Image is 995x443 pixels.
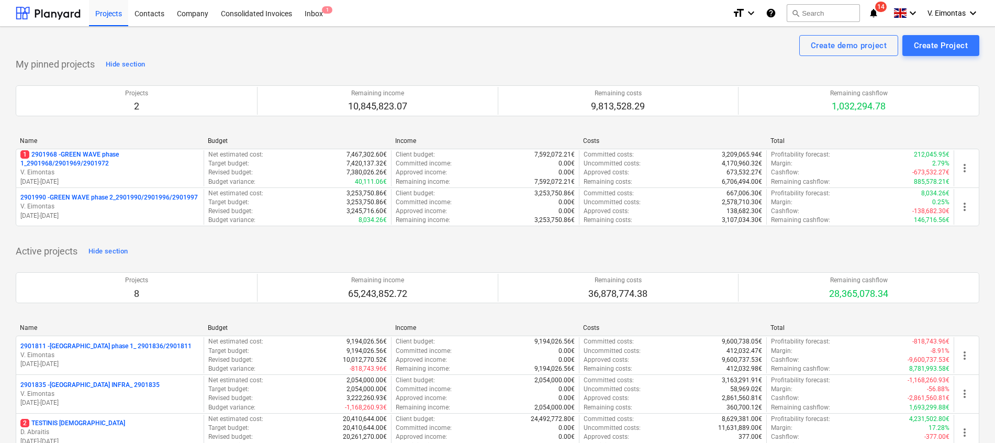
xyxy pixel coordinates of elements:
p: Remaining income : [396,216,450,225]
p: [DATE] - [DATE] [20,178,199,186]
p: Remaining costs [591,89,645,98]
p: 10,845,823.07 [348,100,407,113]
p: 1,032,294.78 [830,100,888,113]
p: Approved income : [396,433,447,441]
p: 4,170,960.32€ [722,159,762,168]
div: Costs [583,137,763,145]
p: Budget variance : [208,178,255,186]
div: Income [395,324,575,331]
p: Margin : [771,385,792,394]
p: 9,813,528.29 [591,100,645,113]
p: Revised budget : [208,394,253,403]
p: 3,107,034.30€ [722,216,762,225]
button: Search [787,4,860,22]
p: 3,253,750.86€ [534,216,575,225]
p: -138,682.30€ [912,207,949,216]
p: Uncommitted costs : [584,198,641,207]
p: Uncommitted costs : [584,385,641,394]
p: Remaining cashflow [830,89,888,98]
p: 3,222,260.93€ [346,394,387,403]
div: Budget [208,137,387,145]
p: 65,243,852.72 [348,287,407,300]
p: Remaining cashflow : [771,403,830,412]
p: 7,467,302.60€ [346,150,387,159]
p: Margin : [771,347,792,356]
p: Net estimated cost : [208,337,263,346]
p: Client budget : [396,189,435,198]
p: -8.91% [931,347,949,356]
p: -9,600,737.53€ [908,356,949,364]
p: 0.00€ [558,394,575,403]
p: -1,168,260.93€ [345,403,387,412]
p: 138,682.30€ [726,207,762,216]
div: Hide section [106,59,145,71]
p: Committed income : [396,424,452,433]
p: Approved income : [396,394,447,403]
p: 377.00€ [739,433,762,441]
p: Profitability forecast : [771,337,830,346]
p: 58,969.02€ [730,385,762,394]
p: 2,054,000.00€ [534,403,575,412]
p: Revised budget : [208,207,253,216]
p: 9,194,026.56€ [346,337,387,346]
p: 20,261,270.00€ [343,433,387,441]
p: 0.00€ [558,347,575,356]
p: 6,706,494.00€ [722,178,762,186]
p: 28,365,078.34 [829,287,888,300]
div: 2901835 -[GEOGRAPHIC_DATA] INFRA_ 2901835V. Eimontas[DATE]-[DATE] [20,381,199,407]
p: 9,600,738.05€ [722,337,762,346]
p: 8,629,381.00€ [722,415,762,424]
p: Remaining income [348,89,407,98]
p: 2.79% [932,159,949,168]
div: Costs [583,324,763,331]
p: -673,532.27€ [912,168,949,177]
p: Profitability forecast : [771,376,830,385]
button: Hide section [86,243,130,260]
p: Remaining costs : [584,403,632,412]
p: -56.88% [927,385,949,394]
div: Income [395,137,575,145]
p: Projects [125,276,148,285]
span: more_vert [958,387,971,400]
p: Approved costs : [584,207,629,216]
p: Target budget : [208,347,249,356]
p: 8 [125,287,148,300]
p: 673,532.27€ [726,168,762,177]
p: -2,861,560.81€ [908,394,949,403]
p: Target budget : [208,385,249,394]
span: more_vert [958,349,971,362]
p: 20,410,644.00€ [343,415,387,424]
p: Target budget : [208,159,249,168]
p: 2901990 - GREEN WAVE phase 2_2901990/2901996/2901997 [20,193,198,202]
p: 2901835 - [GEOGRAPHIC_DATA] INFRA_ 2901835 [20,381,160,390]
p: 7,592,072.21€ [534,178,575,186]
p: Cashflow : [771,356,799,364]
p: Committed costs : [584,376,634,385]
p: V. Eimontas [20,351,199,360]
p: 0.00€ [558,385,575,394]
p: Remaining costs : [584,364,632,373]
p: Net estimated cost : [208,415,263,424]
p: 2,054,000.00€ [346,385,387,394]
p: My pinned projects [16,58,95,71]
p: Budget variance : [208,403,255,412]
p: 0.00€ [558,198,575,207]
p: Uncommitted costs : [584,159,641,168]
span: search [791,9,800,17]
p: 2,578,710.30€ [722,198,762,207]
p: Committed costs : [584,337,634,346]
p: Remaining cashflow : [771,178,830,186]
p: Target budget : [208,424,249,433]
p: 17.28% [929,424,949,433]
p: 2,054,000.00€ [534,376,575,385]
p: -818,743.96€ [350,364,387,373]
span: V. Eimontas [927,9,966,17]
p: Committed costs : [584,150,634,159]
p: Margin : [771,424,792,433]
p: 3,245,716.60€ [346,207,387,216]
p: 9,194,026.56€ [534,337,575,346]
p: 9,194,026.56€ [346,347,387,356]
iframe: Chat Widget [943,393,995,443]
div: 2901811 -[GEOGRAPHIC_DATA] phase 1_ 2901836/2901811V. Eimontas[DATE]-[DATE] [20,342,199,369]
p: 0.25% [932,198,949,207]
